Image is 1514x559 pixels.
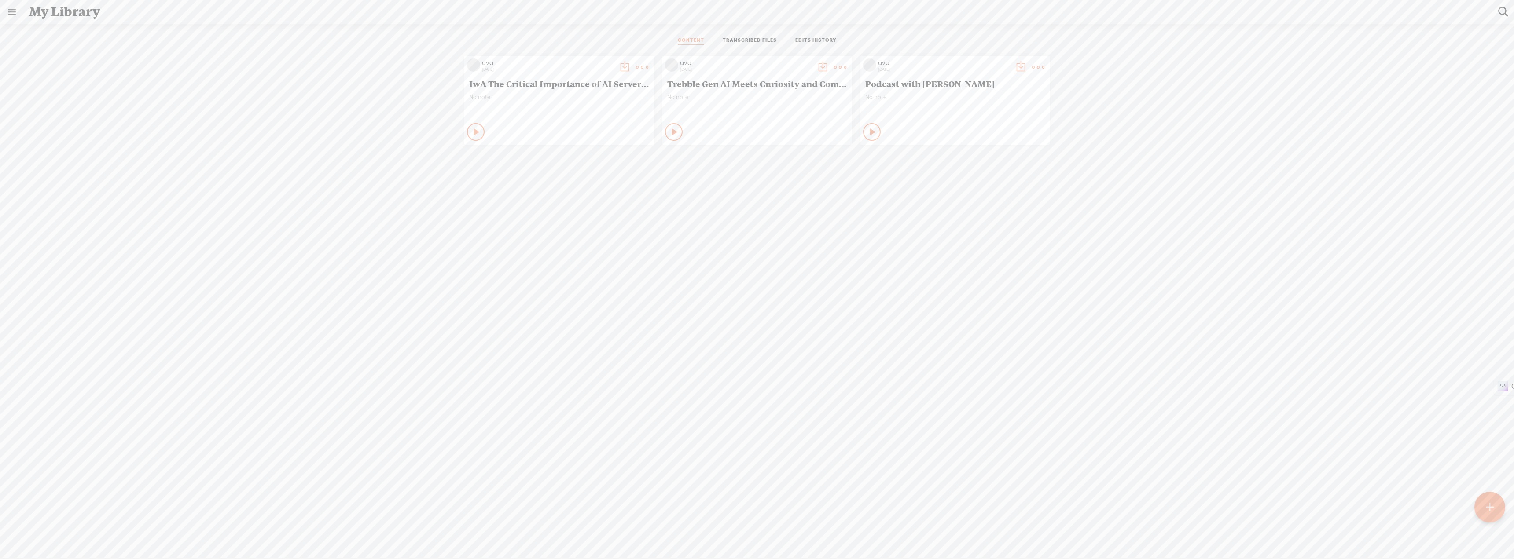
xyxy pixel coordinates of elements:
div: ava [482,58,614,67]
div: My Library [23,0,1492,23]
div: ava [680,58,812,67]
a: CONTENT [678,37,704,45]
div: [DATE] [482,67,614,72]
img: videoLoading.png [863,58,876,72]
a: TRANSCRIBED FILES [723,37,777,45]
div: [DATE] [680,67,812,72]
a: EDITS HISTORY [795,37,837,45]
div: ava [878,58,1010,67]
span: IwA The Critical Importance of AI Server Costs for Leaders 018 [469,78,649,89]
img: videoLoading.png [467,58,480,72]
div: [DATE] [878,67,1010,72]
img: videoLoading.png [665,58,678,72]
span: Trebble Gen AI Meets Curiosity and Compassion: Implementation in the Tech World 015 complete audi... [667,78,847,89]
span: Podcast with [PERSON_NAME] [865,78,1045,89]
span: No note [865,93,1045,101]
span: No note [469,93,649,101]
span: No note [667,93,847,101]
